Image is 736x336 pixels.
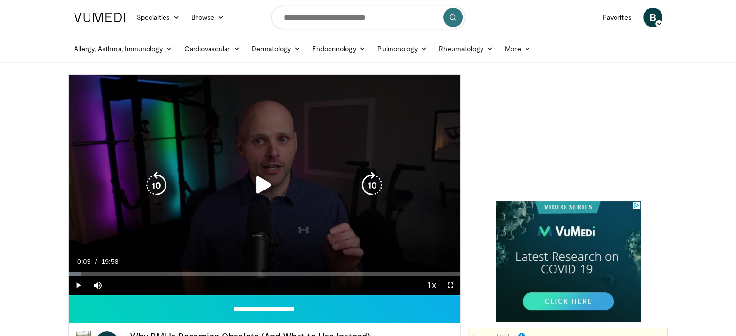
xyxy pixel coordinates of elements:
[178,39,245,58] a: Cardiovascular
[102,258,119,265] span: 19:58
[441,276,460,295] button: Fullscreen
[643,8,662,27] a: B
[433,39,499,58] a: Rheumatology
[597,8,637,27] a: Favorites
[68,39,179,58] a: Allergy, Asthma, Immunology
[271,6,465,29] input: Search topics, interventions
[131,8,186,27] a: Specialties
[88,276,107,295] button: Mute
[496,201,641,322] iframe: Advertisement
[95,258,97,265] span: /
[69,276,88,295] button: Play
[496,74,641,195] iframe: Advertisement
[185,8,230,27] a: Browse
[499,39,536,58] a: More
[77,258,90,265] span: 0:03
[74,13,125,22] img: VuMedi Logo
[372,39,433,58] a: Pulmonology
[69,75,461,295] video-js: Video Player
[69,272,461,276] div: Progress Bar
[246,39,307,58] a: Dermatology
[306,39,372,58] a: Endocrinology
[421,276,441,295] button: Playback Rate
